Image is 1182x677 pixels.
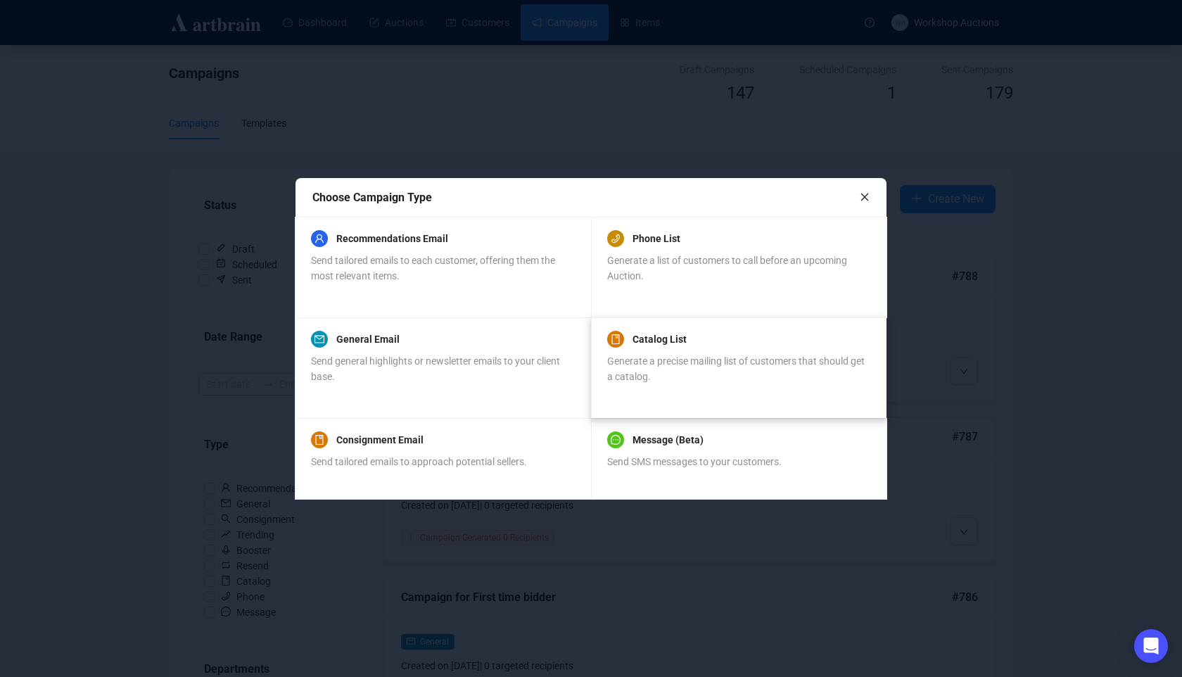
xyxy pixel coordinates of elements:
a: Recommendations Email [336,230,448,247]
span: mail [314,334,324,344]
span: phone [611,234,621,243]
a: Message (Beta) [633,431,704,448]
a: Phone List [633,230,680,247]
span: book [611,334,621,344]
a: Catalog List [633,331,687,348]
span: Generate a list of customers to call before an upcoming Auction. [607,255,847,281]
a: Consignment Email [336,431,424,448]
span: Generate a precise mailing list of customers that should get a catalog. [607,355,865,382]
span: Send SMS messages to your customers. [607,456,782,467]
div: Choose Campaign Type [312,189,860,206]
span: message [611,435,621,445]
span: user [314,234,324,243]
span: close [860,192,870,202]
div: Open Intercom Messenger [1134,629,1168,663]
a: General Email [336,331,400,348]
span: Send tailored emails to approach potential sellers. [311,456,527,467]
span: Send tailored emails to each customer, offering them the most relevant items. [311,255,555,281]
span: book [314,435,324,445]
span: Send general highlights or newsletter emails to your client base. [311,355,560,382]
